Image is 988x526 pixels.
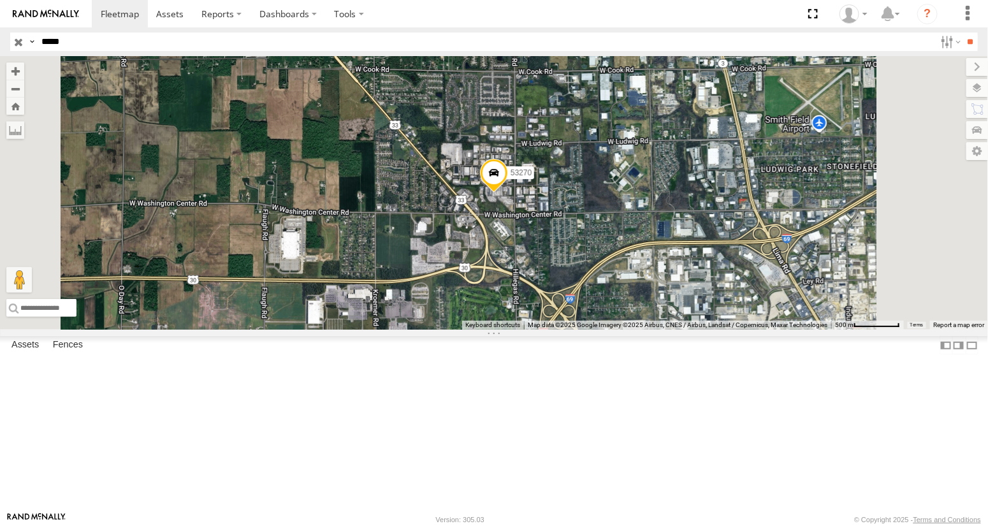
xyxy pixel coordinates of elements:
[27,33,37,51] label: Search Query
[7,513,66,526] a: Visit our Website
[6,62,24,80] button: Zoom in
[47,337,89,354] label: Fences
[835,321,854,328] span: 500 m
[854,516,981,523] div: © Copyright 2025 -
[5,337,45,354] label: Assets
[6,80,24,98] button: Zoom out
[6,121,24,139] label: Measure
[465,321,520,330] button: Keyboard shortcuts
[913,516,981,523] a: Terms and Conditions
[511,168,532,177] span: 53270
[910,323,924,328] a: Terms
[528,321,827,328] span: Map data ©2025 Google Imagery ©2025 Airbus, CNES / Airbus, Landsat / Copernicus, Maxar Technologies
[940,336,952,354] label: Dock Summary Table to the Left
[952,336,965,354] label: Dock Summary Table to the Right
[6,267,32,293] button: Drag Pegman onto the map to open Street View
[835,4,872,24] div: Miky Transport
[917,4,938,24] i: ?
[6,98,24,115] button: Zoom Home
[936,33,963,51] label: Search Filter Options
[966,336,978,354] label: Hide Summary Table
[831,321,904,330] button: Map Scale: 500 m per 69 pixels
[966,142,988,160] label: Map Settings
[436,516,484,523] div: Version: 305.03
[933,321,984,328] a: Report a map error
[13,10,79,18] img: rand-logo.svg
